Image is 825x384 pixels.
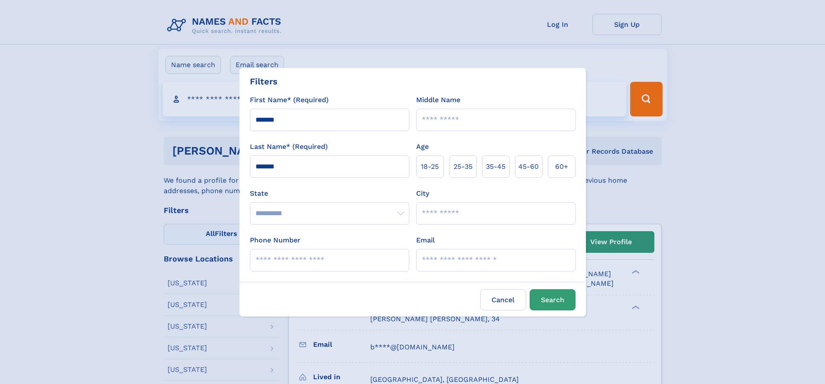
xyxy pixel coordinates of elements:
[518,161,539,172] span: 45‑60
[486,161,505,172] span: 35‑45
[416,188,429,199] label: City
[250,75,278,88] div: Filters
[555,161,568,172] span: 60+
[453,161,472,172] span: 25‑35
[250,142,328,152] label: Last Name* (Required)
[416,142,429,152] label: Age
[250,235,301,245] label: Phone Number
[416,235,435,245] label: Email
[416,95,460,105] label: Middle Name
[421,161,439,172] span: 18‑25
[480,289,526,310] label: Cancel
[250,188,409,199] label: State
[530,289,576,310] button: Search
[250,95,329,105] label: First Name* (Required)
